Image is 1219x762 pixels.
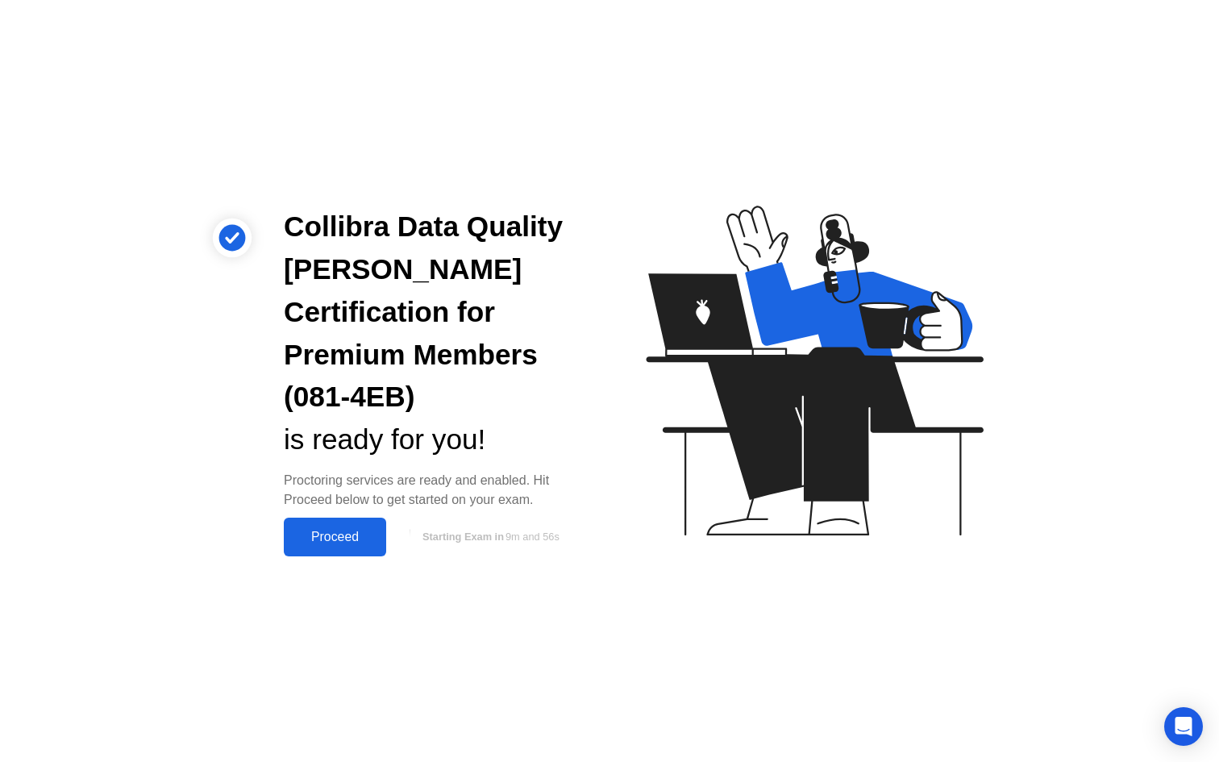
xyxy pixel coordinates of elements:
[1164,707,1203,746] div: Open Intercom Messenger
[505,531,560,543] span: 9m and 56s
[284,518,386,556] button: Proceed
[284,206,584,418] div: Collibra Data Quality [PERSON_NAME] Certification for Premium Members (081-4EB)
[284,471,584,510] div: Proctoring services are ready and enabled. Hit Proceed below to get started on your exam.
[284,418,584,461] div: is ready for you!
[394,522,584,552] button: Starting Exam in9m and 56s
[289,530,381,544] div: Proceed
